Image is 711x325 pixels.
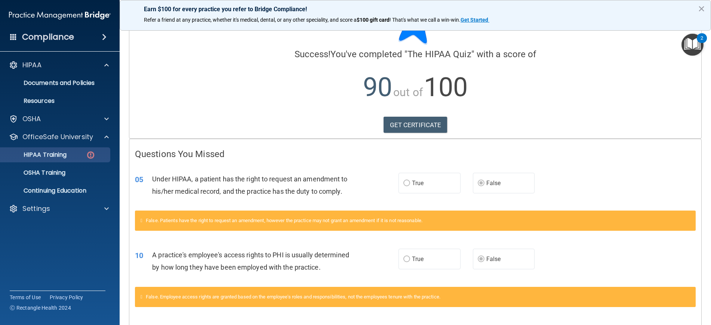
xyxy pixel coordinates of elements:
span: True [412,180,424,187]
p: Resources [5,97,107,105]
p: Earn $100 for every practice you refer to Bridge Compliance! [144,6,687,13]
input: True [403,181,410,186]
a: Get Started [461,17,489,23]
span: 10 [135,251,143,260]
a: Privacy Policy [50,294,83,301]
a: GET CERTIFICATE [384,117,447,133]
p: Documents and Policies [5,79,107,87]
a: Terms of Use [10,294,41,301]
span: 90 [363,72,392,102]
span: False. Patients have the right to request an amendment, however the practice may not grant an ame... [146,218,422,223]
p: OSHA Training [5,169,65,177]
img: PMB logo [9,8,111,23]
span: True [412,255,424,263]
a: OSHA [9,114,109,123]
span: out of [393,86,423,99]
input: False [478,181,484,186]
h4: You've completed " " with a score of [135,49,696,59]
span: 05 [135,175,143,184]
a: Settings [9,204,109,213]
p: OSHA [22,114,41,123]
a: OfficeSafe University [9,132,109,141]
a: HIPAA [9,61,109,70]
h4: Questions You Missed [135,149,696,159]
input: False [478,257,484,262]
p: Settings [22,204,50,213]
span: False. Employee access rights are granted based on the employee's roles and responsibilities, not... [146,294,440,300]
img: danger-circle.6113f641.png [86,150,95,160]
span: The HIPAA Quiz [407,49,471,59]
span: ! That's what we call a win-win. [390,17,461,23]
button: Open Resource Center, 2 new notifications [681,34,704,56]
span: False [486,180,501,187]
button: Close [698,3,705,15]
p: HIPAA Training [5,151,67,159]
input: True [403,257,410,262]
span: A practice's employee's access rights to PHI is usually determined by how long they have been emp... [152,251,349,271]
strong: Get Started [461,17,488,23]
h4: Compliance [22,32,74,42]
p: Continuing Education [5,187,107,194]
span: Ⓒ Rectangle Health 2024 [10,304,71,312]
span: Refer a friend at any practice, whether it's medical, dental, or any other speciality, and score a [144,17,357,23]
strong: $100 gift card [357,17,390,23]
div: 2 [701,38,703,48]
span: Success! [295,49,331,59]
p: HIPAA [22,61,41,70]
span: Under HIPAA, a patient has the right to request an amendment to his/her medical record, and the p... [152,175,347,195]
p: OfficeSafe University [22,132,93,141]
span: False [486,255,501,263]
span: 100 [424,72,468,102]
